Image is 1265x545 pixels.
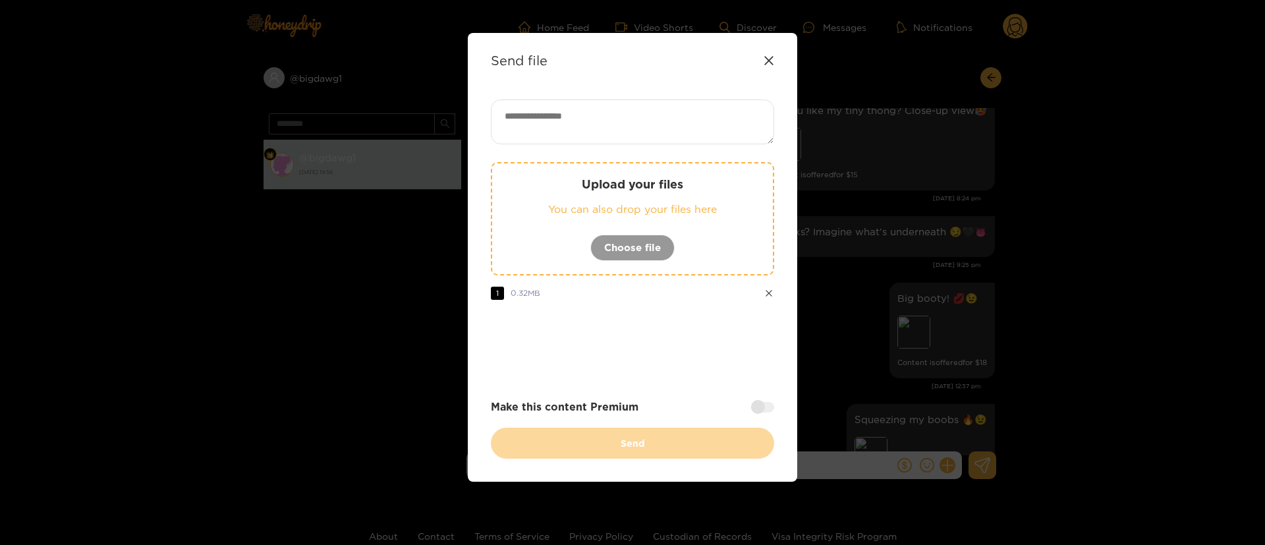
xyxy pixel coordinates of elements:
[519,202,746,217] p: You can also drop your files here
[491,428,774,459] button: Send
[491,399,638,415] strong: Make this content Premium
[491,287,504,300] span: 1
[511,289,540,297] span: 0.32 MB
[491,53,548,68] strong: Send file
[590,235,675,261] button: Choose file
[519,177,746,192] p: Upload your files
